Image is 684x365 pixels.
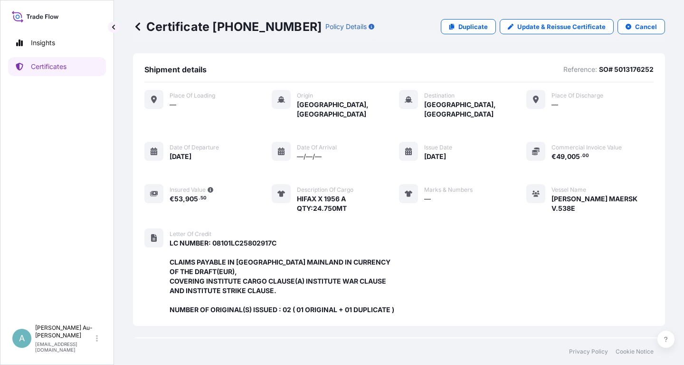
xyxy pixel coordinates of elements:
[31,62,66,71] p: Certificates
[170,100,176,109] span: —
[551,186,586,194] span: Vessel Name
[31,38,55,48] p: Insights
[174,196,183,202] span: 53
[325,22,367,31] p: Policy Details
[551,194,654,213] span: [PERSON_NAME] MAERSK V.538E
[35,341,94,353] p: [EMAIL_ADDRESS][DOMAIN_NAME]
[183,196,185,202] span: ,
[551,144,622,151] span: Commercial Invoice Value
[424,144,452,151] span: Issue Date
[424,186,473,194] span: Marks & Numbers
[144,65,207,74] span: Shipment details
[19,334,25,343] span: A
[599,65,654,74] p: SO# 5013176252
[297,186,353,194] span: Description of cargo
[297,92,313,99] span: Origin
[551,92,603,99] span: Place of discharge
[551,153,556,160] span: €
[8,33,106,52] a: Insights
[424,92,455,99] span: Destination
[199,197,200,200] span: .
[170,92,215,99] span: Place of Loading
[582,154,589,158] span: 00
[569,348,608,355] a: Privacy Policy
[297,152,322,161] span: —/—/—
[551,100,558,109] span: —
[458,22,488,31] p: Duplicate
[424,194,431,204] span: —
[200,197,207,200] span: 50
[185,196,198,202] span: 905
[170,152,191,161] span: [DATE]
[424,100,526,119] span: [GEOGRAPHIC_DATA], [GEOGRAPHIC_DATA]
[170,186,206,194] span: Insured Value
[297,194,347,213] span: HIFAX X 1956 A QTY:24.750MT
[563,65,597,74] p: Reference:
[635,22,657,31] p: Cancel
[556,153,565,160] span: 49
[617,19,665,34] button: Cancel
[517,22,606,31] p: Update & Reissue Certificate
[500,19,614,34] a: Update & Reissue Certificate
[133,19,322,34] p: Certificate [PHONE_NUMBER]
[297,144,337,151] span: Date of arrival
[170,230,211,238] span: Letter of Credit
[170,196,174,202] span: €
[35,324,94,339] p: [PERSON_NAME] Au-[PERSON_NAME]
[170,144,219,151] span: Date of departure
[424,152,446,161] span: [DATE]
[565,153,567,160] span: ,
[8,57,106,76] a: Certificates
[297,100,399,119] span: [GEOGRAPHIC_DATA], [GEOGRAPHIC_DATA]
[580,154,582,158] span: .
[170,238,399,315] span: LC NUMBER: 08101LC25802917C CLAIMS PAYABLE IN [GEOGRAPHIC_DATA] MAINLAND IN CURRENCY OF THE DRAFT...
[441,19,496,34] a: Duplicate
[616,348,654,355] a: Cookie Notice
[567,153,580,160] span: 005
